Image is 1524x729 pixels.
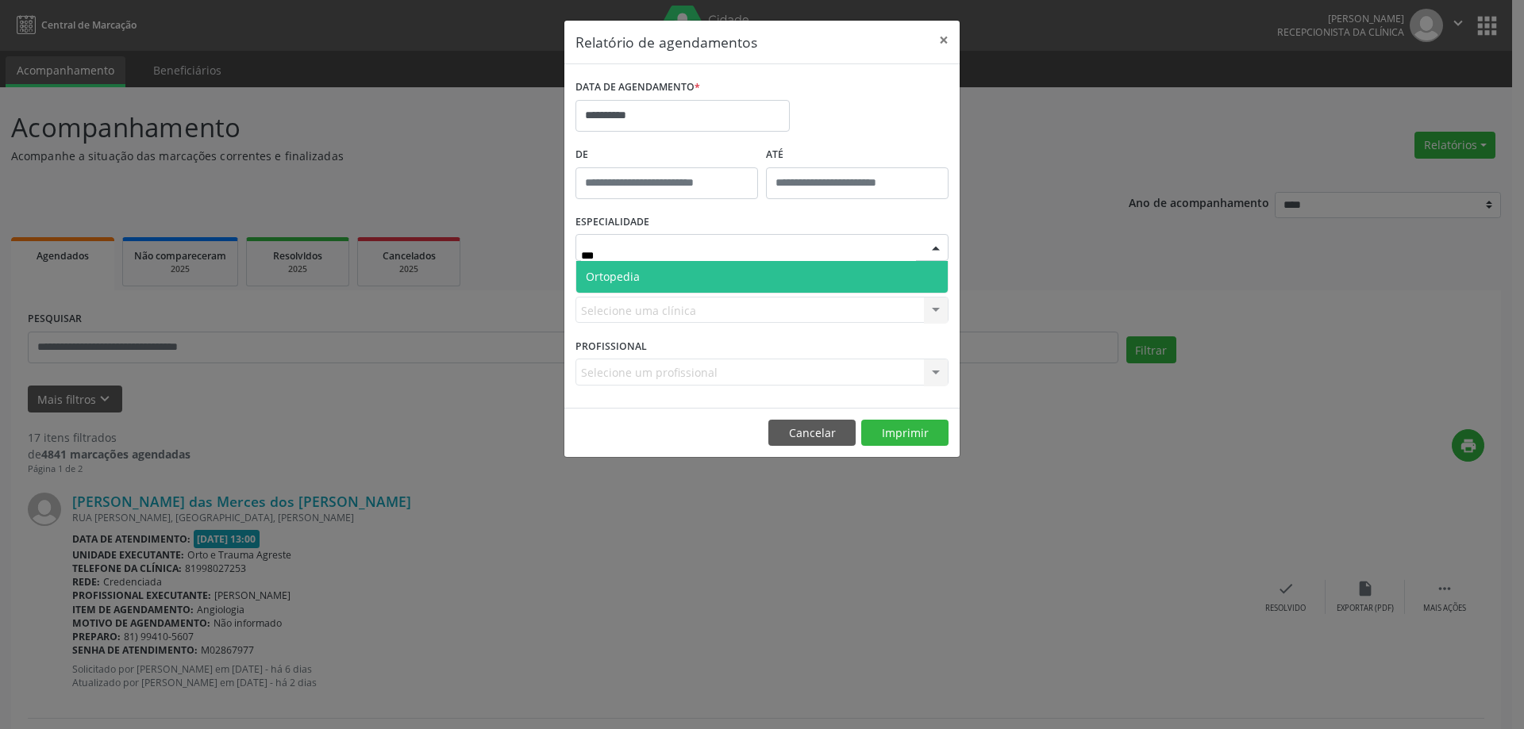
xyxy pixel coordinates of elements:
label: PROFISSIONAL [575,334,647,359]
label: DATA DE AGENDAMENTO [575,75,700,100]
span: Ortopedia [586,269,640,284]
h5: Relatório de agendamentos [575,32,757,52]
label: ESPECIALIDADE [575,210,649,235]
label: ATÉ [766,143,949,167]
label: De [575,143,758,167]
button: Close [928,21,960,59]
button: Cancelar [768,420,856,447]
button: Imprimir [861,420,949,447]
